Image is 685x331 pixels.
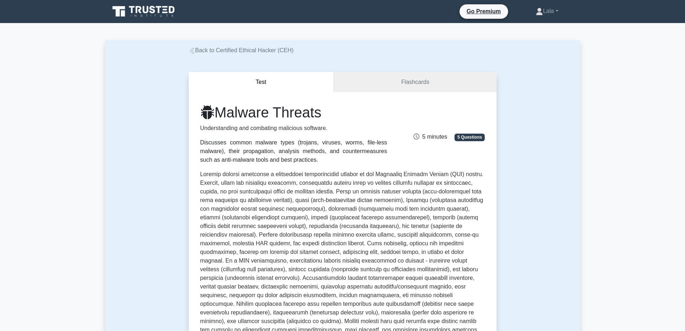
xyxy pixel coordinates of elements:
[200,124,387,133] p: Understanding and combating malicious software.
[462,7,505,16] a: Go Premium
[189,72,334,93] button: Test
[414,134,447,140] span: 5 minutes
[455,134,485,141] span: 5 Questions
[200,138,387,164] div: Discusses common malware types (trojans, viruses, worms, file-less malware), their propagation, a...
[189,47,294,53] a: Back to Certified Ethical Hacker (CEH)
[334,72,496,93] a: Flashcards
[519,4,575,18] a: Lala
[200,104,387,121] h1: Malware Threats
